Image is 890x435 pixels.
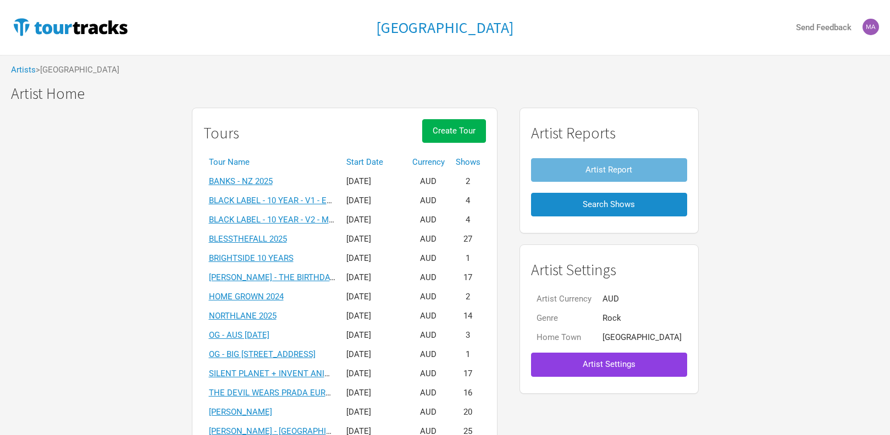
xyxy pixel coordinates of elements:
[341,364,407,383] td: [DATE]
[341,191,407,210] td: [DATE]
[531,261,687,278] h1: Artist Settings
[407,249,450,268] td: AUD
[422,119,486,143] button: Create Tour
[450,287,486,306] td: 2
[341,345,407,364] td: [DATE]
[209,349,316,359] a: OG - BIG [STREET_ADDRESS]
[531,328,597,347] td: Home Town
[583,359,635,369] span: Artist Settings
[341,172,407,191] td: [DATE]
[407,230,450,249] td: AUD
[796,23,852,32] strong: Send Feedback
[341,153,407,172] th: Start Date
[531,153,687,187] a: Artist Report
[585,165,632,175] span: Artist Report
[209,176,273,186] a: BANKS - NZ 2025
[341,306,407,326] td: [DATE]
[407,306,450,326] td: AUD
[450,249,486,268] td: 1
[597,309,687,328] td: Rock
[341,210,407,230] td: [DATE]
[450,268,486,287] td: 17
[209,234,287,244] a: BLESSTHEFALL 2025
[531,125,687,142] h1: Artist Reports
[450,364,486,383] td: 17
[531,158,687,182] button: Artist Report
[341,230,407,249] td: [DATE]
[209,292,284,302] a: HOME GROWN 2024
[450,403,486,422] td: 20
[450,326,486,345] td: 3
[209,407,272,417] a: [PERSON_NAME]
[407,287,450,306] td: AUD
[209,388,395,398] a: THE DEVIL WEARS PRADA EUROPEAN TOUR 2025
[450,191,486,210] td: 4
[341,249,407,268] td: [DATE]
[531,353,687,376] button: Artist Settings
[11,65,36,75] a: Artists
[531,193,687,216] button: Search Shows
[203,153,341,172] th: Tour Name
[597,289,687,309] td: AUD
[407,326,450,345] td: AUD
[531,187,687,222] a: Search Shows
[209,253,294,263] a: BRIGHTSIDE 10 YEARS
[433,126,476,136] span: Create Tour
[341,326,407,345] td: [DATE]
[583,199,635,209] span: Search Shows
[209,311,277,321] a: NORTHLANE 2025
[531,309,597,328] td: Genre
[597,328,687,347] td: [GEOGRAPHIC_DATA]
[407,210,450,230] td: AUD
[450,153,486,172] th: Shows
[450,210,486,230] td: 4
[209,215,366,225] a: BLACK LABEL - 10 YEAR - V2 - MAX SALES
[407,403,450,422] td: AUD
[209,369,346,378] a: SILENT PLANET + INVENT ANIMATE
[450,345,486,364] td: 1
[422,119,486,153] a: Create Tour
[341,403,407,422] td: [DATE]
[407,345,450,364] td: AUD
[341,287,407,306] td: [DATE]
[531,347,687,382] a: Artist Settings
[203,125,239,142] h1: Tours
[450,306,486,326] td: 14
[209,272,384,282] a: [PERSON_NAME] - THE BIRTHDAY PARTY TOUR
[450,172,486,191] td: 2
[407,383,450,403] td: AUD
[863,19,879,35] img: matt
[531,289,597,309] td: Artist Currency
[341,383,407,403] td: [DATE]
[407,153,450,172] th: Currency
[11,16,130,38] img: TourTracks
[407,268,450,287] td: AUD
[407,364,450,383] td: AUD
[341,268,407,287] td: [DATE]
[209,196,363,205] a: BLACK LABEL - 10 YEAR - V1 - EST SALES
[407,191,450,210] td: AUD
[376,19,513,36] a: [GEOGRAPHIC_DATA]
[209,330,269,340] a: OG - AUS [DATE]
[36,66,119,74] span: > [GEOGRAPHIC_DATA]
[407,172,450,191] td: AUD
[376,18,513,37] h1: [GEOGRAPHIC_DATA]
[11,85,890,102] h1: Artist Home
[450,230,486,249] td: 27
[450,383,486,403] td: 16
